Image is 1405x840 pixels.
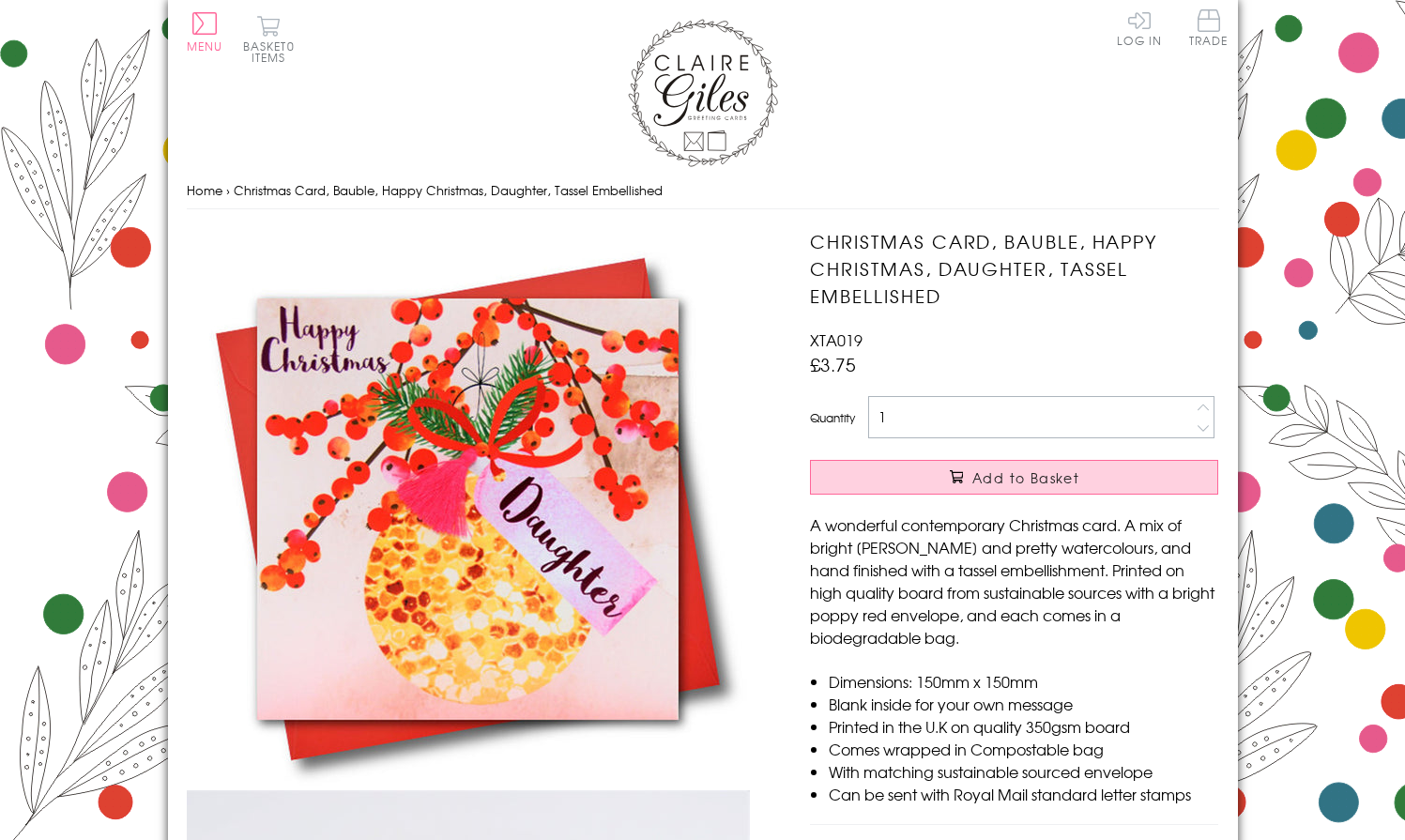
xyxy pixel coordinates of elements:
[226,181,230,199] span: ›
[810,351,856,377] span: £3.75
[829,783,1218,805] li: Can be sent with Royal Mail standard letter stamps
[810,460,1218,495] button: Add to Basket
[810,513,1218,649] p: A wonderful contemporary Christmas card. A mix of bright [PERSON_NAME] and pretty watercolours, a...
[187,181,222,199] a: Home
[1117,9,1162,46] a: Log In
[628,19,778,167] img: Claire Giles Greetings Cards
[187,172,1219,210] nav: breadcrumbs
[810,409,855,426] label: Quantity
[234,181,663,199] span: Christmas Card, Bauble, Happy Christmas, Daughter, Tassel Embellished
[1189,9,1229,46] span: Trade
[252,38,295,66] span: 0 items
[829,738,1218,760] li: Comes wrapped in Compostable bag
[187,38,223,54] span: Menu
[810,228,1218,309] h1: Christmas Card, Bauble, Happy Christmas, Daughter, Tassel Embellished
[187,228,750,790] img: Christmas Card, Bauble, Happy Christmas, Daughter, Tassel Embellished
[1189,9,1229,50] a: Trade
[243,15,295,63] button: Basket0 items
[829,670,1218,693] li: Dimensions: 150mm x 150mm
[187,12,223,52] button: Menu
[972,468,1079,487] span: Add to Basket
[810,328,863,351] span: XTA019
[829,693,1218,715] li: Blank inside for your own message
[829,715,1218,738] li: Printed in the U.K on quality 350gsm board
[829,760,1218,783] li: With matching sustainable sourced envelope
